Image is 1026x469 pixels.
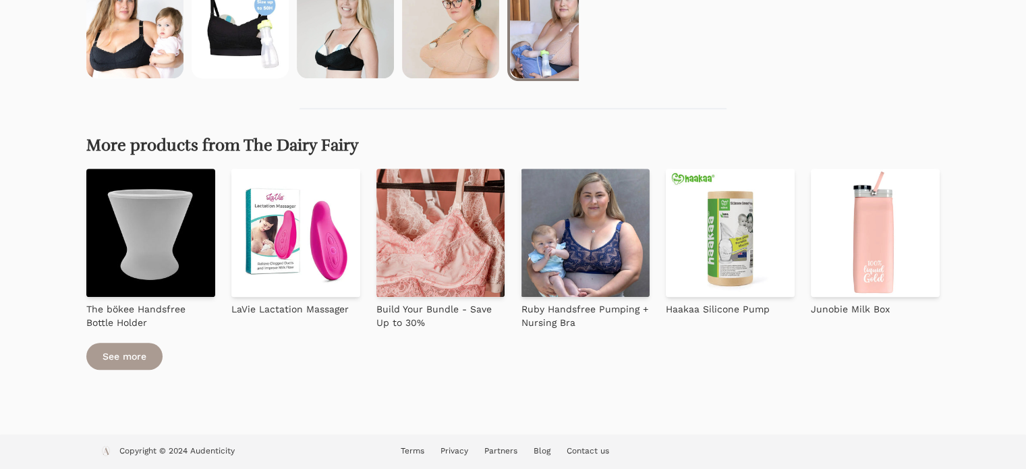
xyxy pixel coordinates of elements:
a: Terms [401,446,424,456]
a: See more [86,343,163,370]
p: Ruby Handsfree Pumping + Nursing Bra [521,302,650,329]
p: LaVie Lactation Massager [231,302,349,316]
a: Build Your Bundle - Save Up to 30% [376,297,505,329]
a: Contact us [567,446,609,456]
a: Haakaa Silicone Pump [666,297,770,316]
img: LaVie Lactation Massager [231,169,360,298]
p: The bökee Handsfree Bottle Holder [86,302,215,329]
a: Ruby Handsfree Pumping + Nursing Bra [521,297,650,329]
a: Blog [534,446,550,456]
a: LaVie Lactation Massager [231,297,349,316]
p: Copyright © 2024 Audenticity [119,445,235,459]
img: Junobie Milk Box [811,169,940,298]
a: The bökee Handsfree Bottle Holder [86,297,215,329]
img: Build Your Bundle - Save Up to 30% [376,169,505,298]
p: Build Your Bundle - Save Up to 30% [376,302,505,329]
a: Junobie Milk Box [811,297,890,316]
a: Privacy [440,446,468,456]
h2: More products from The Dairy Fairy [86,136,940,155]
p: Junobie Milk Box [811,302,890,316]
img: Ruby Handsfree Pumping + Nursing Bra [521,169,650,298]
img: Haakaa Silicone Pump [666,169,795,298]
img: The bökee Handsfree Bottle Holder [86,169,215,298]
a: Partners [484,446,517,456]
p: Haakaa Silicone Pump [666,302,770,316]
